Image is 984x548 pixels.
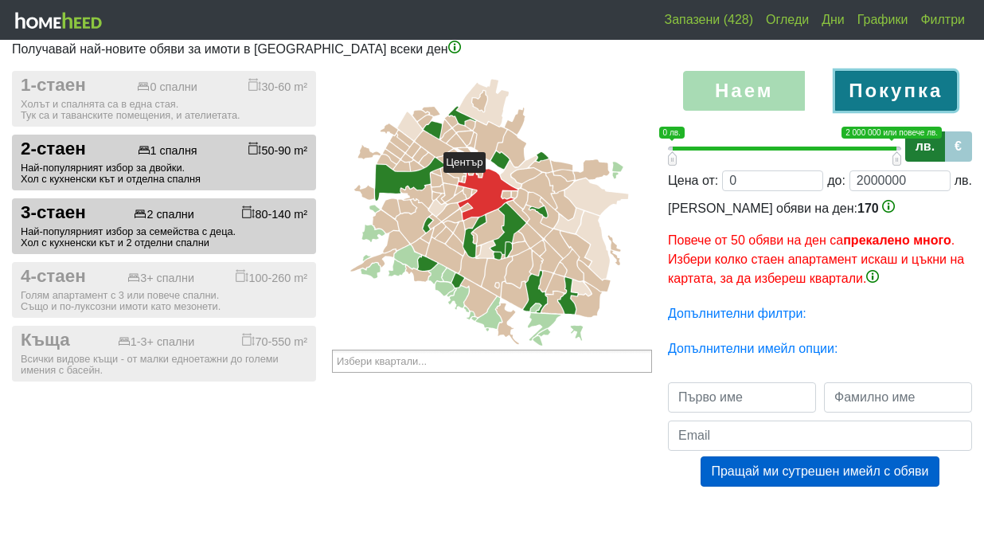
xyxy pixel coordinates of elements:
[12,71,316,127] button: 1-стаен 0 спални 30-60 m² Холът и спалнята са в една стая.Тук са и таванските помещения, и ателие...
[12,262,316,318] button: 4-стаен 3+ спални 100-260 m² Голям апартамент с 3 или повече спални.Също и по-луксозни имоти като...
[683,71,805,111] label: Наем
[236,269,307,285] div: 100-260 m²
[242,333,307,349] div: 70-550 m²
[827,171,845,190] div: до:
[21,162,307,185] div: Най-популярният избор за двойки. Хол с кухненски кът и отделна спалня
[944,131,972,162] label: €
[843,233,951,247] b: прекалено много
[448,41,461,53] img: info-3.png
[955,171,972,190] div: лв.
[134,208,193,221] div: 2 спални
[668,231,972,288] p: Повече от 50 обяви на ден са . Избери колко стаен апартамент искаш и цъкни на картата, за да избе...
[21,202,86,224] span: 3-стаен
[248,142,307,158] div: 50-90 m²
[668,342,838,355] a: Допълнителни имейл опции:
[12,198,316,254] button: 3-стаен 2 спални 80-140 m² Най-популярният избор за семейства с деца.Хол с кухненски кът и 2 отде...
[12,326,316,382] button: Къща 1-3+ спални 70-550 m² Всички видове къщи - от малки едноетажни до големи имения с басейн.
[248,78,307,94] div: 30-60 m²
[21,354,307,376] div: Всички видове къщи - от малки едноетажни до големи имения с басейн.
[857,202,879,215] span: 170
[21,330,70,351] span: Къща
[21,139,86,160] span: 2-стаен
[137,80,197,94] div: 0 спални
[668,307,806,320] a: Допълнителни филтри:
[835,71,957,111] label: Покупка
[824,382,972,413] input: Фамилно име
[127,272,194,285] div: 3+ спални
[866,270,879,283] img: info-3.png
[914,4,971,36] a: Филтри
[12,40,972,59] p: Получавай най-новите обяви за имоти в [GEOGRAPHIC_DATA] всеки ден
[841,127,942,139] span: 2 000 000 или повече лв.
[815,4,851,36] a: Дни
[138,144,197,158] div: 1 спалня
[905,131,945,162] label: лв.
[21,290,307,312] div: Голям апартамент с 3 или повече спални. Също и по-луксозни имоти като мезонети.
[658,4,760,36] a: Запазени (428)
[851,4,915,36] a: Графики
[659,127,685,139] span: 0 лв.
[668,382,816,413] input: Първо име
[668,171,718,190] div: Цена от:
[21,226,307,249] div: Най-популярният избор за семейства с деца. Хол с кухненски кът и 2 отделни спални
[12,135,316,190] button: 2-стаен 1 спалня 50-90 m² Най-популярният избор за двойки.Хол с кухненски кът и отделна спалня
[668,199,972,288] div: [PERSON_NAME] обяви на ден:
[759,4,815,36] a: Огледи
[21,75,86,96] span: 1-стаен
[701,456,939,487] button: Пращай ми сутрешен имейл с обяви
[21,266,86,288] span: 4-стаен
[882,200,895,213] img: info-3.png
[21,99,307,121] div: Холът и спалнята са в една стая. Тук са и таванските помещения, и ателиетата.
[118,335,195,349] div: 1-3+ спални
[668,421,972,451] input: Email
[242,205,307,221] div: 80-140 m²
